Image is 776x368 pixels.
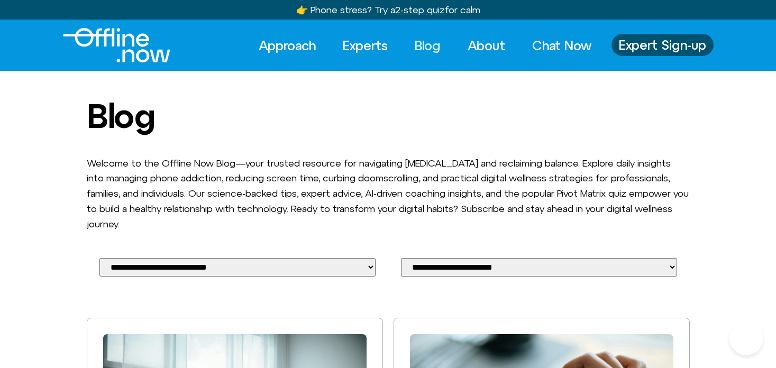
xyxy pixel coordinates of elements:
[401,258,677,277] select: Select Your Blog Post Tag
[729,321,763,355] iframe: Botpress
[405,34,450,57] a: Blog
[87,158,689,229] span: Welcome to the Offline Now Blog—your trusted resource for navigating [MEDICAL_DATA] and reclaimin...
[611,34,714,56] a: Expert Sign-up
[99,258,376,277] select: Select Your Blog Post Category
[395,4,445,15] u: 2-step quiz
[296,4,480,15] a: 👉 Phone stress? Try a2-step quizfor calm
[63,28,152,62] div: Logo
[249,34,325,57] a: Approach
[458,34,515,57] a: About
[619,38,706,52] span: Expert Sign-up
[333,34,397,57] a: Experts
[63,28,170,62] img: Offline.Now logo in white. Text of the words offline.now with a line going through the "O"
[87,97,690,134] h1: Blog
[249,34,601,57] nav: Menu
[523,34,601,57] a: Chat Now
